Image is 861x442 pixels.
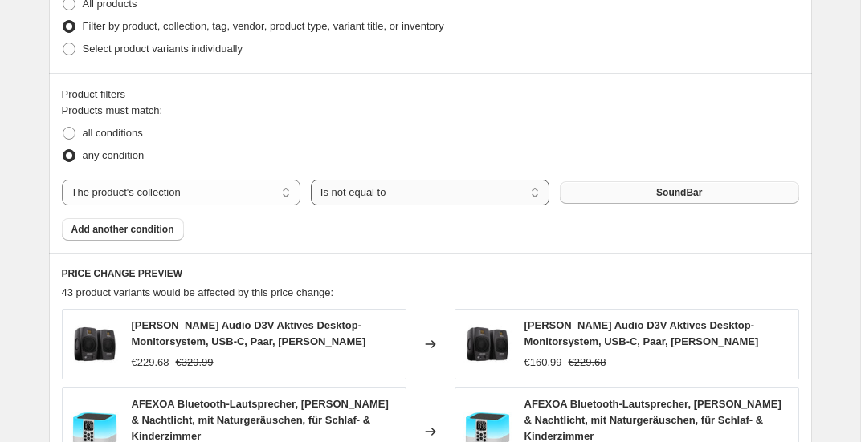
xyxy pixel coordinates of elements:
img: 81vXE1E217L_80x.jpg [71,320,119,368]
span: 43 product variants would be affected by this price change: [62,286,334,298]
h6: PRICE CHANGE PREVIEW [62,267,799,280]
div: Product filters [62,87,799,103]
img: 81vXE1E217L_80x.jpg [463,320,512,368]
span: Products must match: [62,104,163,116]
strike: €229.68 [569,355,606,371]
div: €160.99 [524,355,562,371]
span: [PERSON_NAME] Audio D3V Aktives Desktop-Monitorsystem, USB-C, Paar, [PERSON_NAME] [524,319,759,347]
span: AFEXOA Bluetooth-Lautsprecher, [PERSON_NAME] & Nachtlicht, mit Naturgeräuschen, für Schlaf- & Kin... [524,398,781,442]
span: Filter by product, collection, tag, vendor, product type, variant title, or inventory [83,20,444,32]
span: AFEXOA Bluetooth-Lautsprecher, [PERSON_NAME] & Nachtlicht, mit Naturgeräuschen, für Schlaf- & Kin... [132,398,389,442]
button: SoundBar [560,181,798,204]
span: Add another condition [71,223,174,236]
span: SoundBar [656,186,702,199]
div: €229.68 [132,355,169,371]
span: [PERSON_NAME] Audio D3V Aktives Desktop-Monitorsystem, USB-C, Paar, [PERSON_NAME] [132,319,366,347]
strike: €329.99 [176,355,214,371]
button: Add another condition [62,218,184,241]
span: any condition [83,149,145,161]
span: all conditions [83,127,143,139]
span: Select product variants individually [83,43,243,55]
